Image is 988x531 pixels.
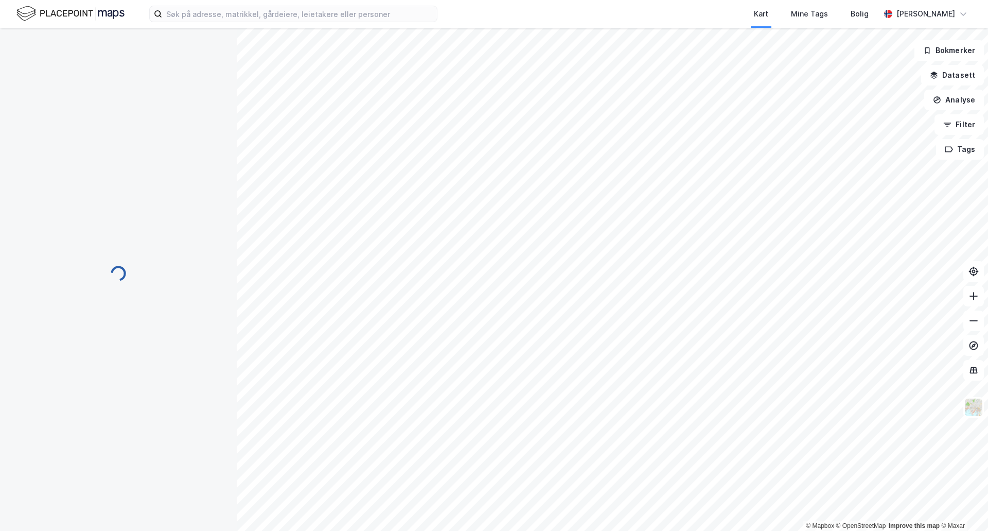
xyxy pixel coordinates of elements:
[924,90,984,110] button: Analyse
[937,482,988,531] div: Kontrollprogram for chat
[936,139,984,160] button: Tags
[896,8,955,20] div: [PERSON_NAME]
[964,398,983,417] img: Z
[836,522,886,529] a: OpenStreetMap
[16,5,125,23] img: logo.f888ab2527a4732fd821a326f86c7f29.svg
[934,114,984,135] button: Filter
[921,65,984,85] button: Datasett
[754,8,768,20] div: Kart
[889,522,940,529] a: Improve this map
[914,40,984,61] button: Bokmerker
[806,522,834,529] a: Mapbox
[851,8,869,20] div: Bolig
[791,8,828,20] div: Mine Tags
[110,265,127,282] img: spinner.a6d8c91a73a9ac5275cf975e30b51cfb.svg
[937,482,988,531] iframe: Chat Widget
[162,6,437,22] input: Søk på adresse, matrikkel, gårdeiere, leietakere eller personer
